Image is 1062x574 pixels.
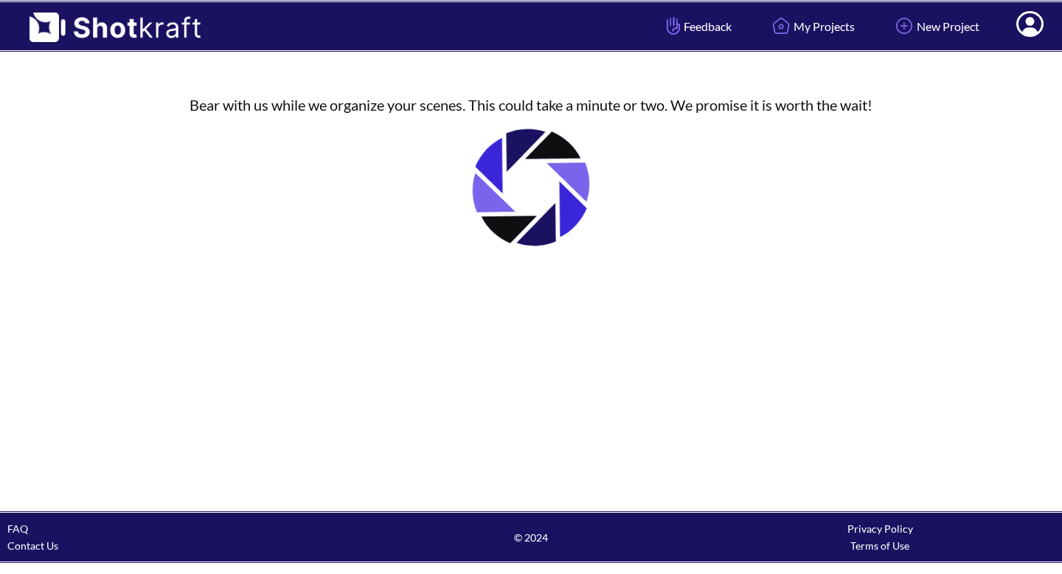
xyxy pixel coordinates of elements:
div: Privacy Policy [706,520,1055,537]
a: FAQ [7,522,28,535]
div: Terms of Use [706,537,1055,554]
img: Loading.. [457,114,605,261]
img: Add Icon [892,13,917,38]
span: © 2024 [356,529,705,546]
img: Home Icon [768,13,794,38]
a: Contact Us [7,539,58,552]
a: New Project [881,7,990,46]
img: Hand Icon [663,13,684,38]
a: My Projects [757,7,866,46]
span: Feedback [663,18,732,35]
